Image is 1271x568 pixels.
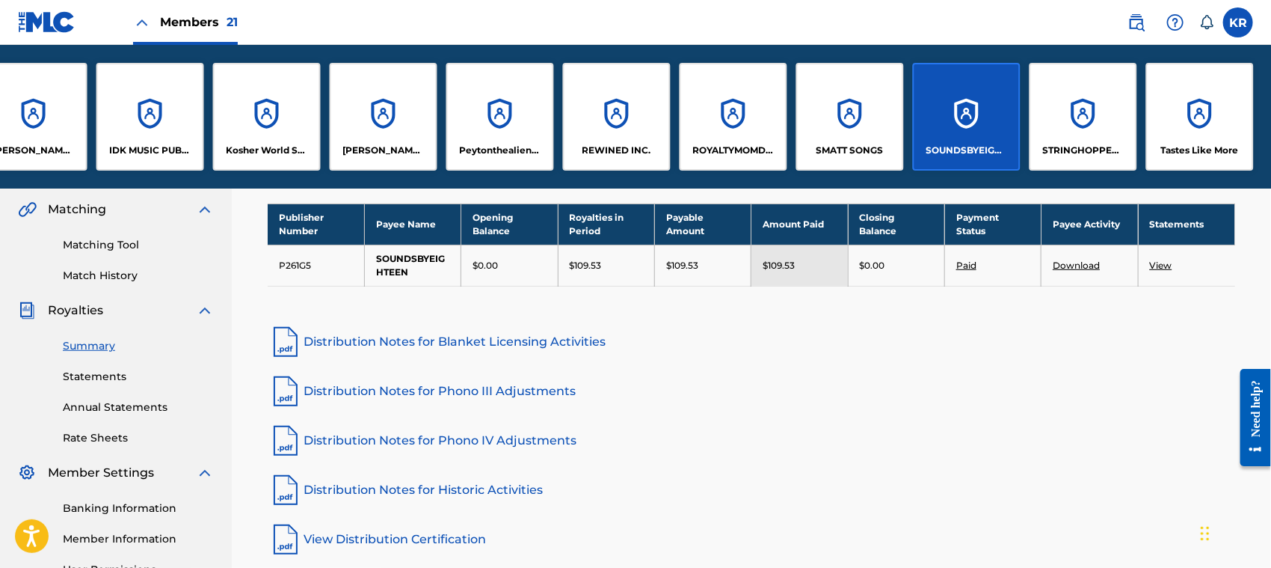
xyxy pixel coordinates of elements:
[160,13,238,31] span: Members
[461,204,558,245] th: Opening Balance
[763,259,795,272] p: $109.53
[48,302,103,320] span: Royalties
[913,63,1021,171] a: AccountsSOUNDSBYEIGHTEEN
[63,400,214,415] a: Annual Statements
[563,63,671,171] a: AccountsREWINED INC.
[268,423,1235,459] a: Distribution Notes for Phono IV Adjustments
[1166,13,1184,31] img: help
[268,522,1235,558] a: View Distribution Certification
[268,324,1235,360] a: Distribution Notes for Blanket Licensing Activities
[268,472,1235,508] a: Distribution Notes for Historic Activities
[110,144,191,157] p: IDK MUSIC PUBLISHING
[666,259,698,272] p: $109.53
[196,464,214,482] img: expand
[18,201,37,219] img: Matching
[213,63,321,171] a: AccountsKosher World Songs
[582,144,651,157] p: REWINED INC.
[944,204,1041,245] th: Payment Status
[1223,7,1253,37] div: User Menu
[268,373,1235,409] a: Distribution Notes for Phono III Adjustments
[18,464,36,482] img: Member Settings
[268,423,304,459] img: pdf
[268,522,304,558] img: pdf
[330,63,437,171] a: Accounts[PERSON_NAME] PUBLISHING
[1127,13,1145,31] img: search
[96,63,204,171] a: AccountsIDK MUSIC PUBLISHING
[196,201,214,219] img: expand
[693,144,775,157] p: ROYALTYMOMDOTCOM
[570,259,602,272] p: $109.53
[63,237,214,253] a: Matching Tool
[268,245,364,286] td: P261G5
[63,369,214,385] a: Statements
[48,201,106,219] span: Matching
[133,13,151,31] img: Close
[63,268,214,284] a: Match History
[18,302,36,320] img: Royalties
[343,144,425,157] p: KYLE LUX PUBLISHING
[268,373,304,409] img: pdf
[268,472,304,508] img: pdf
[473,259,498,272] p: $0.00
[1196,496,1271,568] iframe: Chat Widget
[268,204,364,245] th: Publisher Number
[926,144,1008,157] p: SOUNDSBYEIGHTEEN
[1146,63,1254,171] a: AccountsTastes Like More
[196,302,214,320] img: expand
[751,204,848,245] th: Amount Paid
[18,11,76,33] img: MLC Logo
[680,63,787,171] a: AccountsROYALTYMOMDOTCOM
[860,259,885,272] p: $0.00
[1030,63,1137,171] a: AccountsSTRINGHOPPER MUSIC PUBLISHING
[1043,144,1124,157] p: STRINGHOPPER MUSIC PUBLISHING
[227,15,238,29] span: 21
[558,204,654,245] th: Royalties in Period
[1199,15,1214,30] div: Notifications
[364,204,461,245] th: Payee Name
[1150,260,1172,271] a: View
[816,144,884,157] p: SMATT SONGS
[1138,204,1234,245] th: Statements
[1041,204,1138,245] th: Payee Activity
[446,63,554,171] a: AccountsPeytonthealien Music
[364,245,461,286] td: SOUNDSBYEIGHTEEN
[654,204,751,245] th: Payable Amount
[796,63,904,171] a: AccountsSMATT SONGS
[48,464,154,482] span: Member Settings
[1161,144,1239,157] p: Tastes Like More
[227,144,308,157] p: Kosher World Songs
[63,430,214,446] a: Rate Sheets
[1121,7,1151,37] a: Public Search
[63,338,214,354] a: Summary
[1053,260,1100,271] a: Download
[956,260,976,271] a: Paid
[1229,358,1271,478] iframe: Resource Center
[63,531,214,547] a: Member Information
[1160,7,1190,37] div: Help
[268,324,304,360] img: pdf
[848,204,944,245] th: Closing Balance
[460,144,541,157] p: Peytonthealien Music
[63,501,214,516] a: Banking Information
[1201,511,1210,556] div: Drag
